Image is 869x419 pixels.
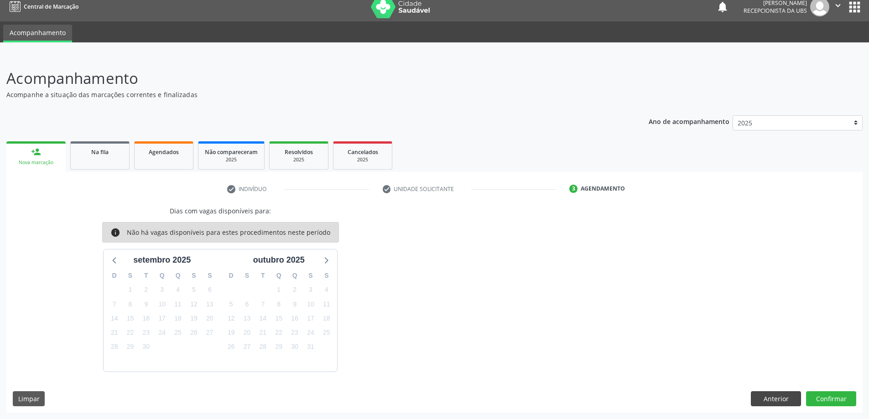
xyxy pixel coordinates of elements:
span: segunda-feira, 27 de outubro de 2025 [241,341,254,353]
div: 2025 [205,156,258,163]
span: segunda-feira, 29 de setembro de 2025 [124,341,137,353]
span: Na fila [91,148,109,156]
span: domingo, 5 de outubro de 2025 [225,298,238,310]
div: Dias com vagas disponíveis para: [170,206,271,216]
span: sábado, 25 de outubro de 2025 [320,326,333,339]
p: Acompanhe a situação das marcações correntes e finalizadas [6,90,606,99]
span: sexta-feira, 19 de setembro de 2025 [187,312,200,325]
span: sábado, 4 de outubro de 2025 [320,284,333,296]
span: Central de Marcação [24,3,78,10]
span: sexta-feira, 24 de outubro de 2025 [304,326,317,339]
span: segunda-feira, 6 de outubro de 2025 [241,298,254,310]
span: quinta-feira, 30 de outubro de 2025 [288,341,301,353]
button: Limpar [13,391,45,407]
span: segunda-feira, 8 de setembro de 2025 [124,298,137,310]
div: S [239,269,255,283]
div: 2025 [340,156,385,163]
div: Q [170,269,186,283]
div: Q [271,269,287,283]
div: Q [287,269,303,283]
span: quarta-feira, 22 de outubro de 2025 [272,326,285,339]
span: terça-feira, 7 de outubro de 2025 [256,298,269,310]
span: Recepcionista da UBS [744,7,807,15]
span: quinta-feira, 11 de setembro de 2025 [172,298,184,310]
span: sábado, 27 de setembro de 2025 [203,326,216,339]
span: quarta-feira, 1 de outubro de 2025 [272,284,285,296]
span: terça-feira, 2 de setembro de 2025 [140,284,152,296]
span: terça-feira, 9 de setembro de 2025 [140,298,152,310]
span: domingo, 21 de setembro de 2025 [108,326,121,339]
span: domingo, 12 de outubro de 2025 [225,312,238,325]
span: sábado, 6 de setembro de 2025 [203,284,216,296]
i:  [833,0,843,10]
span: quinta-feira, 4 de setembro de 2025 [172,284,184,296]
span: terça-feira, 14 de outubro de 2025 [256,312,269,325]
span: domingo, 26 de outubro de 2025 [225,341,238,353]
span: segunda-feira, 13 de outubro de 2025 [241,312,254,325]
span: segunda-feira, 1 de setembro de 2025 [124,284,137,296]
span: domingo, 14 de setembro de 2025 [108,312,121,325]
span: terça-feira, 23 de setembro de 2025 [140,326,152,339]
span: quarta-feira, 3 de setembro de 2025 [156,284,168,296]
span: sábado, 18 de outubro de 2025 [320,312,333,325]
span: terça-feira, 21 de outubro de 2025 [256,326,269,339]
div: T [138,269,154,283]
span: sexta-feira, 5 de setembro de 2025 [187,284,200,296]
div: person_add [31,147,41,157]
span: sexta-feira, 17 de outubro de 2025 [304,312,317,325]
span: quarta-feira, 29 de outubro de 2025 [272,341,285,353]
span: sábado, 20 de setembro de 2025 [203,312,216,325]
span: quarta-feira, 17 de setembro de 2025 [156,312,168,325]
span: sexta-feira, 3 de outubro de 2025 [304,284,317,296]
span: Não compareceram [205,148,258,156]
span: Agendados [149,148,179,156]
span: segunda-feira, 22 de setembro de 2025 [124,326,137,339]
span: sexta-feira, 26 de setembro de 2025 [187,326,200,339]
span: quinta-feira, 23 de outubro de 2025 [288,326,301,339]
span: segunda-feira, 15 de setembro de 2025 [124,312,137,325]
span: quarta-feira, 24 de setembro de 2025 [156,326,168,339]
span: quinta-feira, 25 de setembro de 2025 [172,326,184,339]
div: S [303,269,319,283]
span: quinta-feira, 9 de outubro de 2025 [288,298,301,310]
div: Agendamento [581,185,625,193]
span: terça-feira, 28 de outubro de 2025 [256,341,269,353]
div: D [223,269,239,283]
span: sexta-feira, 31 de outubro de 2025 [304,341,317,353]
span: terça-feira, 30 de setembro de 2025 [140,341,152,353]
div: Nova marcação [13,159,59,166]
div: S [186,269,202,283]
div: outubro 2025 [250,254,308,266]
span: sexta-feira, 12 de setembro de 2025 [187,298,200,310]
span: Cancelados [348,148,378,156]
div: 3 [569,185,578,193]
span: sábado, 13 de setembro de 2025 [203,298,216,310]
p: Ano de acompanhamento [649,115,729,127]
button: Confirmar [806,391,856,407]
div: S [202,269,218,283]
span: domingo, 28 de setembro de 2025 [108,341,121,353]
a: Acompanhamento [3,25,72,42]
div: setembro 2025 [130,254,194,266]
div: S [122,269,138,283]
span: quarta-feira, 8 de outubro de 2025 [272,298,285,310]
span: quinta-feira, 2 de outubro de 2025 [288,284,301,296]
div: Não há vagas disponíveis para estes procedimentos neste período [127,228,330,238]
span: sábado, 11 de outubro de 2025 [320,298,333,310]
button: Anterior [751,391,801,407]
p: Acompanhamento [6,67,606,90]
button: notifications [716,0,729,13]
span: Resolvidos [285,148,313,156]
div: S [318,269,334,283]
div: T [255,269,271,283]
div: 2025 [276,156,322,163]
span: sexta-feira, 10 de outubro de 2025 [304,298,317,310]
div: Q [154,269,170,283]
span: quarta-feira, 10 de setembro de 2025 [156,298,168,310]
span: quinta-feira, 16 de outubro de 2025 [288,312,301,325]
span: domingo, 19 de outubro de 2025 [225,326,238,339]
span: quarta-feira, 15 de outubro de 2025 [272,312,285,325]
span: terça-feira, 16 de setembro de 2025 [140,312,152,325]
i: info [110,228,120,238]
div: D [106,269,122,283]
